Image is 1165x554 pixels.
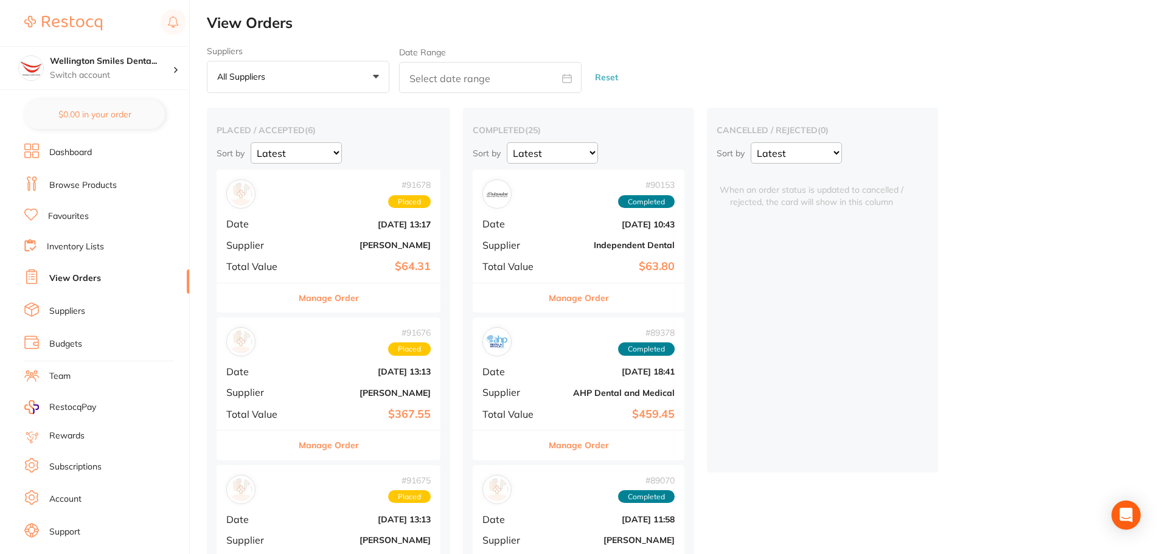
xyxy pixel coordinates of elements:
[553,535,675,545] b: [PERSON_NAME]
[226,218,291,229] span: Date
[299,283,359,313] button: Manage Order
[301,220,431,229] b: [DATE] 13:17
[553,240,675,250] b: Independent Dental
[553,388,675,398] b: AHP Dental and Medical
[482,514,543,525] span: Date
[473,125,684,136] h2: completed ( 25 )
[48,210,89,223] a: Favourites
[49,430,85,442] a: Rewards
[49,461,102,473] a: Subscriptions
[226,261,291,272] span: Total Value
[229,478,252,501] img: Henry Schein Halas
[207,15,1165,32] h2: View Orders
[24,9,102,37] a: Restocq Logo
[49,370,71,383] a: Team
[217,125,440,136] h2: placed / accepted ( 6 )
[485,330,509,353] img: AHP Dental and Medical
[49,305,85,317] a: Suppliers
[482,240,543,251] span: Supplier
[553,367,675,376] b: [DATE] 18:41
[553,408,675,421] b: $459.45
[618,180,675,190] span: # 90153
[388,476,431,485] span: # 91675
[399,62,582,93] input: Select date range
[217,148,245,159] p: Sort by
[482,261,543,272] span: Total Value
[24,16,102,30] img: Restocq Logo
[553,220,675,229] b: [DATE] 10:43
[226,366,291,377] span: Date
[618,476,675,485] span: # 89070
[618,195,675,209] span: Completed
[49,338,82,350] a: Budgets
[301,408,431,421] b: $367.55
[49,401,96,414] span: RestocqPay
[618,490,675,504] span: Completed
[49,179,117,192] a: Browse Products
[50,55,173,68] h4: Wellington Smiles Dental
[24,400,39,414] img: RestocqPay
[226,240,291,251] span: Supplier
[301,240,431,250] b: [PERSON_NAME]
[618,328,675,338] span: # 89378
[485,182,509,206] img: Independent Dental
[473,148,501,159] p: Sort by
[226,514,291,525] span: Date
[388,342,431,356] span: Placed
[49,272,101,285] a: View Orders
[299,431,359,460] button: Manage Order
[717,170,906,208] span: When an order status is updated to cancelled / rejected, the card will show in this column
[618,342,675,356] span: Completed
[49,147,92,159] a: Dashboard
[301,514,431,524] b: [DATE] 13:13
[301,367,431,376] b: [DATE] 13:13
[50,69,173,81] p: Switch account
[388,490,431,504] span: Placed
[549,283,609,313] button: Manage Order
[399,47,446,57] label: Date Range
[229,330,252,353] img: Adam Dental
[49,493,82,505] a: Account
[482,218,543,229] span: Date
[217,71,270,82] p: All suppliers
[1111,500,1141,530] div: Open Intercom Messenger
[717,125,928,136] h2: cancelled / rejected ( 0 )
[207,61,389,94] button: All suppliers
[301,260,431,273] b: $64.31
[485,478,509,501] img: Henry Schein Halas
[482,409,543,420] span: Total Value
[19,56,43,80] img: Wellington Smiles Dental
[217,317,440,460] div: Adam Dental#91676PlacedDate[DATE] 13:13Supplier[PERSON_NAME]Total Value$367.55Manage Order
[24,100,165,129] button: $0.00 in your order
[388,328,431,338] span: # 91676
[217,170,440,313] div: Adam Dental#91678PlacedDate[DATE] 13:17Supplier[PERSON_NAME]Total Value$64.31Manage Order
[229,182,252,206] img: Adam Dental
[24,400,96,414] a: RestocqPay
[226,535,291,545] span: Supplier
[207,46,389,56] label: Suppliers
[47,241,104,253] a: Inventory Lists
[388,180,431,190] span: # 91678
[301,388,431,398] b: [PERSON_NAME]
[553,514,675,524] b: [DATE] 11:58
[717,148,745,159] p: Sort by
[482,387,543,398] span: Supplier
[553,260,675,273] b: $63.80
[482,366,543,377] span: Date
[482,535,543,545] span: Supplier
[388,195,431,209] span: Placed
[549,431,609,460] button: Manage Order
[49,526,80,538] a: Support
[301,535,431,545] b: [PERSON_NAME]
[226,387,291,398] span: Supplier
[591,61,622,94] button: Reset
[226,409,291,420] span: Total Value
